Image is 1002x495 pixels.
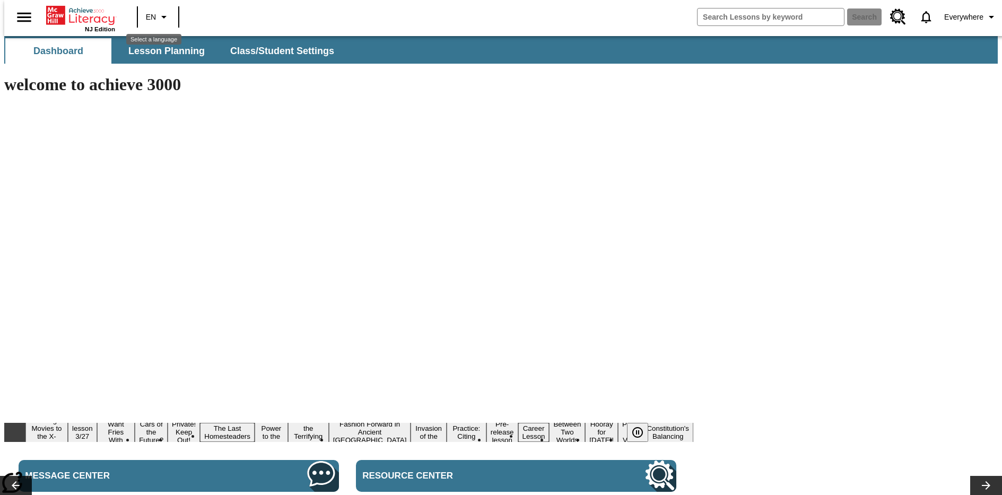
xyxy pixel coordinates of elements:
button: Slide 14 Between Two Worlds [549,419,585,446]
a: Resource Center, Will open in new tab [356,460,676,492]
button: Class/Student Settings [222,38,343,64]
button: Slide 3 Do You Want Fries With That? [97,411,135,454]
button: Lesson Planning [114,38,220,64]
span: EN [146,12,156,23]
a: Notifications [912,3,940,31]
button: Dashboard [5,38,111,64]
a: Resource Center, Will open in new tab [884,3,912,31]
button: Slide 5 Private! Keep Out! [168,419,200,446]
button: Slide 6 The Last Homesteaders [200,423,255,442]
button: Slide 12 Pre-release lesson [486,419,518,446]
div: SubNavbar [4,36,998,64]
a: Message Center [19,460,339,492]
button: Language: EN, Select a language [141,7,175,27]
button: Open side menu [8,2,40,33]
div: SubNavbar [4,38,344,64]
button: Slide 15 Hooray for Constitution Day! [585,419,618,446]
button: Profile/Settings [940,7,1002,27]
span: NJ Edition [85,26,115,32]
h1: welcome to achieve 3000 [4,75,693,94]
span: Everywhere [944,12,983,23]
span: Resource Center [362,471,557,481]
button: Slide 16 Point of View [618,419,642,446]
button: Slide 10 The Invasion of the Free CD [411,415,447,450]
button: Slide 7 Solar Power to the People [255,415,288,450]
button: Slide 17 The Constitution's Balancing Act [642,415,693,450]
button: Slide 2 Test lesson 3/27 en [68,415,97,450]
div: Home [46,4,115,32]
button: Lesson carousel, Next [970,476,1002,495]
button: Slide 4 Cars of the Future? [135,419,168,446]
button: Slide 1 Taking Movies to the X-Dimension [25,415,68,450]
button: Slide 8 Attack of the Terrifying Tomatoes [288,415,329,450]
button: Slide 13 Career Lesson [518,423,550,442]
a: Home [46,5,115,26]
button: Slide 11 Mixed Practice: Citing Evidence [447,415,486,450]
div: Pause [627,423,659,442]
button: Pause [627,423,648,442]
input: search field [698,8,844,25]
span: Message Center [25,471,220,481]
div: Select a language [126,34,181,45]
button: Slide 9 Fashion Forward in Ancient Rome [329,419,411,446]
